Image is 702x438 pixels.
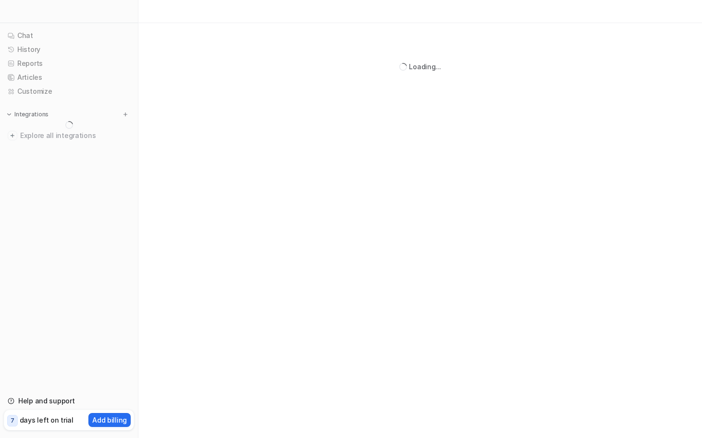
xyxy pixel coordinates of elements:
a: Explore all integrations [4,129,134,142]
div: Loading... [409,62,441,72]
span: Explore all integrations [20,128,130,143]
a: Help and support [4,394,134,408]
p: Add billing [92,415,127,425]
img: explore all integrations [8,131,17,140]
a: Customize [4,85,134,98]
p: Integrations [14,111,49,118]
a: Articles [4,71,134,84]
button: Add billing [88,413,131,427]
a: Reports [4,57,134,70]
p: days left on trial [20,415,74,425]
img: expand menu [6,111,12,118]
p: 7 [11,416,14,425]
img: menu_add.svg [122,111,129,118]
button: Integrations [4,110,51,119]
a: Chat [4,29,134,42]
a: History [4,43,134,56]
